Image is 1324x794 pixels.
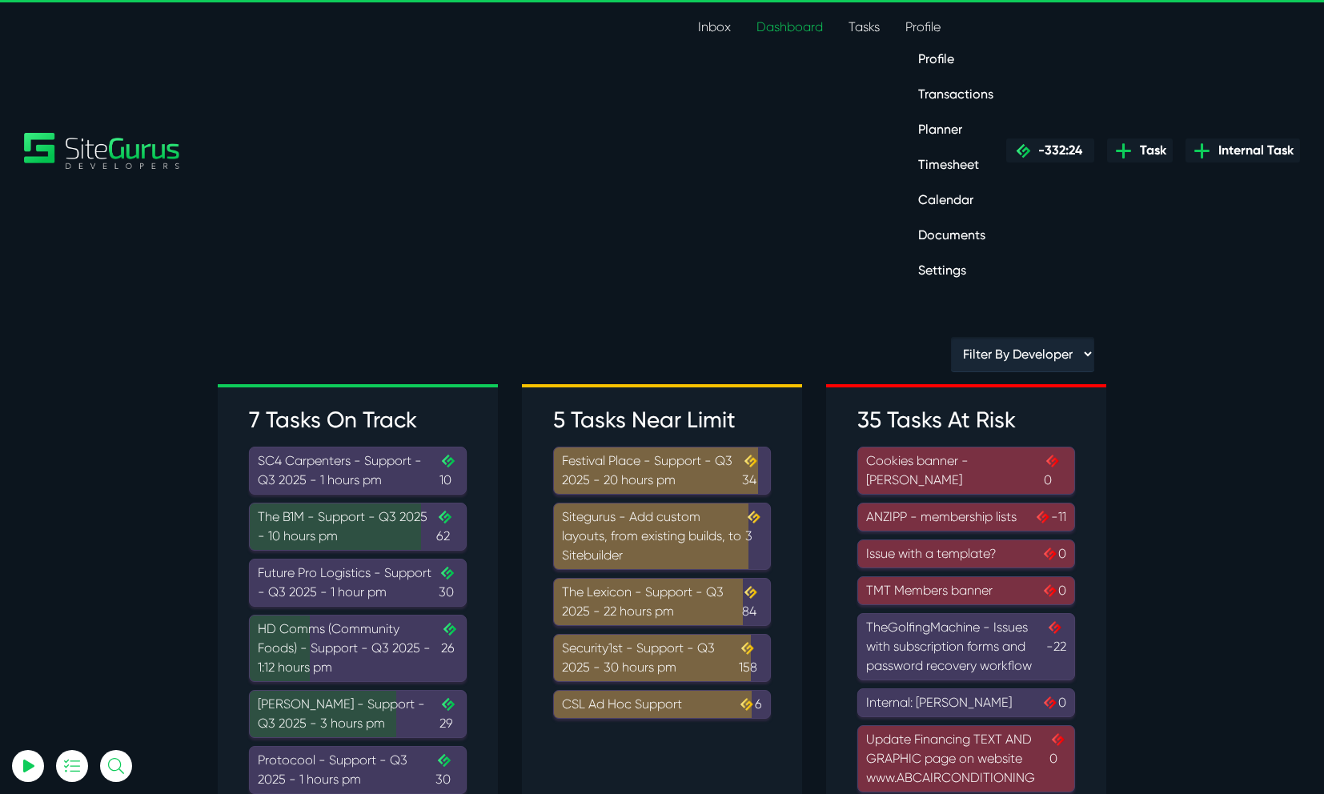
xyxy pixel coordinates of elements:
div: Cookies banner - [PERSON_NAME] [866,451,1066,490]
div: Sitegurus - Add custom layouts, from existing builds, to Sitebuilder [562,507,762,565]
a: Profile [893,11,1006,43]
span: 30 [435,751,458,789]
div: Internal: [PERSON_NAME] [866,693,1066,712]
div: Security1st - Support - Q3 2025 - 30 hours pm [562,639,762,677]
a: ANZIPP - membership lists-11 [857,503,1075,531]
a: Update Financing TEXT AND GRAPHIC page on website www.ABCAIRCONDITIONING0 [857,725,1075,792]
a: Timesheet [905,149,1006,181]
div: [PERSON_NAME] - Support - Q3 2025 - 3 hours pm [258,695,458,733]
div: Future Pro Logistics - Support - Q3 2025 - 1 hour pm [258,563,458,602]
a: SC4 Carpenters - Support - Q3 2025 - 1 hours pm10 [249,447,467,495]
a: Transactions [905,78,1006,110]
a: Sitegurus - Add custom layouts, from existing builds, to Sitebuilder3 [553,503,771,570]
a: Security1st - Support - Q3 2025 - 30 hours pm158 [553,634,771,682]
h3: 5 Tasks Near Limit [553,407,771,434]
span: -332:24 [1032,142,1082,158]
span: 62 [436,507,458,546]
a: The B1M - Support - Q3 2025 - 10 hours pm62 [249,503,467,551]
div: TMT Members banner [866,581,1066,600]
a: Internal Task [1186,138,1300,162]
a: Planner [905,114,1006,146]
img: Sitegurus Logo [24,133,181,169]
a: Calendar [905,184,1006,216]
a: Inbox [685,11,744,43]
span: 26 [441,620,458,677]
a: Cookies banner - [PERSON_NAME]0 [857,447,1075,495]
a: Dashboard [744,11,836,43]
a: Task [1107,138,1173,162]
div: Protocool - Support - Q3 2025 - 1 hours pm [258,751,458,789]
a: -332:24 [1006,138,1094,162]
span: 30 [439,563,458,602]
a: Documents [905,219,1006,251]
span: 34 [742,451,762,490]
span: -22 [1046,618,1066,676]
div: CSL Ad Hoc Support [562,695,762,714]
span: 3 [745,507,762,565]
span: Task [1133,141,1166,160]
div: HD Comms (Community Foods) - Support - Q3 2025 - 1:12 hours pm [258,620,458,677]
a: SiteGurus [24,133,181,169]
h3: 35 Tasks At Risk [857,407,1075,434]
span: 158 [739,639,762,677]
a: TMT Members banner0 [857,576,1075,605]
div: Issue with a template? [866,544,1066,563]
a: Settings [905,255,1006,287]
a: Protocool - Support - Q3 2025 - 1 hours pm30 [249,746,467,794]
span: 6 [738,695,762,714]
span: Internal Task [1212,141,1294,160]
a: Festival Place - Support - Q3 2025 - 20 hours pm34 [553,447,771,495]
a: TheGolfingMachine - Issues with subscription forms and password recovery workflow-22 [857,613,1075,680]
a: Internal: [PERSON_NAME]0 [857,688,1075,717]
div: The B1M - Support - Q3 2025 - 10 hours pm [258,507,458,546]
a: [PERSON_NAME] - Support - Q3 2025 - 3 hours pm29 [249,690,467,738]
span: 0 [1041,544,1066,563]
span: 29 [439,695,458,733]
a: CSL Ad Hoc Support6 [553,690,771,719]
a: The Lexicon - Support - Q3 2025 - 22 hours pm84 [553,578,771,626]
a: Future Pro Logistics - Support - Q3 2025 - 1 hour pm30 [249,559,467,607]
a: Issue with a template?0 [857,539,1075,568]
span: -11 [1034,507,1066,527]
h3: 7 Tasks On Track [249,407,467,434]
div: Update Financing TEXT AND GRAPHIC page on website www.ABCAIRCONDITIONING [866,730,1066,788]
span: 0 [1044,451,1066,490]
span: 0 [1041,581,1066,600]
div: SC4 Carpenters - Support - Q3 2025 - 1 hours pm [258,451,458,490]
div: ANZIPP - membership lists [866,507,1066,527]
div: The Lexicon - Support - Q3 2025 - 22 hours pm [562,583,762,621]
a: HD Comms (Community Foods) - Support - Q3 2025 - 1:12 hours pm26 [249,615,467,682]
a: Tasks [836,11,893,43]
span: 0 [1041,693,1066,712]
span: 10 [439,451,458,490]
div: Festival Place - Support - Q3 2025 - 20 hours pm [562,451,762,490]
div: TheGolfingMachine - Issues with subscription forms and password recovery workflow [866,618,1066,676]
a: Profile [905,43,1006,75]
span: 84 [742,583,762,621]
span: 0 [1049,730,1066,788]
